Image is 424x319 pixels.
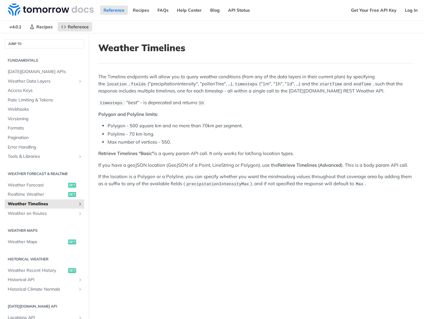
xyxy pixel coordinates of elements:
span: get [68,268,76,273]
a: Recipes [129,6,153,15]
button: Show subpages for Historical Climate Normals [78,287,83,292]
a: Weather Mapsget [5,237,84,247]
span: Access Keys [8,88,83,94]
span: Historical Climate Normals [8,286,76,292]
a: API Status [225,6,253,15]
span: Weather Forecast [8,182,67,188]
span: Pagination [8,135,83,141]
li: Max number of vertices - 550. [108,139,414,146]
h1: Weather Timelines [98,42,414,53]
h2: Fundamentals [5,58,84,63]
span: get [68,239,76,244]
a: [DATE][DOMAIN_NAME] APIs [5,67,84,76]
strong: Polygon and Polyline limits: [98,111,158,117]
button: Show subpages for Weather Data Layers [78,79,83,84]
code: fields [129,81,148,87]
a: Weather Forecastget [5,181,84,190]
p: If the location is a Polygon or a Polyline, you can specify whether you want the min/max/avg valu... [98,173,414,187]
a: Get Your Free API Key [348,6,400,15]
span: [DATE][DOMAIN_NAME] APIs [8,69,83,75]
p: is a query param API call. It only works for lat/long location types. [98,150,414,157]
a: Historical Climate NormalsShow subpages for Historical Climate Normals [5,285,84,294]
a: Webhooks [5,105,84,114]
p: If you have a geoJSON location (GeoJSON of a Point, LineString or Polygon), use the ). This is a ... [98,162,414,169]
a: Reference [100,6,128,15]
span: Weather Timelines [8,201,76,207]
button: Show subpages for Historical API [78,277,83,282]
a: Weather TimelinesShow subpages for Weather Timelines [5,199,84,209]
code: startTime [318,81,344,87]
code: timesteps [98,100,124,106]
a: Realtime Weatherget [5,190,84,199]
span: Recipes [36,24,53,30]
span: Historical API [8,277,76,283]
button: Show subpages for Weather Timelines [78,202,83,207]
a: Tools & LibrariesShow subpages for Tools & Libraries [5,152,84,161]
strong: Retrieve Timelines "Basic" [98,150,154,156]
a: Error Handling [5,143,84,152]
a: Rate Limiting & Tokens [5,96,84,105]
code: location [105,81,128,87]
span: Weather Data Layers [8,78,76,84]
a: Access Keys [5,86,84,95]
code: 1h [197,100,206,106]
span: Webhooks [8,106,83,112]
em: best [128,100,137,105]
code: endTime [352,81,373,87]
h2: [DATE][DOMAIN_NAME] API [5,304,84,309]
span: Realtime Weather [8,191,67,198]
span: Weather Maps [8,239,67,245]
span: Weather Recent History [8,268,67,274]
button: JUMP TO [5,39,84,48]
a: Versioning [5,114,84,124]
li: Polyline - 70 km long. [108,131,414,138]
span: Tools & Libraries [8,153,76,160]
a: FAQs [154,6,172,15]
strong: Retrieve Timelines (Advanced [278,162,341,168]
p: The Timeline endpoints will allow you to query weather conditions (from any of the data layers in... [98,73,414,94]
a: Weather on RoutesShow subpages for Weather on Routes [5,209,84,218]
span: Error Handling [8,144,83,150]
a: Formats [5,124,84,133]
a: Log In [402,6,421,15]
a: Help Center [173,6,205,15]
p: : " " - is deprecated and returns [98,99,414,106]
a: Weather Recent Historyget [5,266,84,275]
span: Reference [68,24,89,30]
h2: Weather Forecast & realtime [5,171,84,177]
span: Rate Limiting & Tokens [8,97,83,103]
span: v4.0.1 [6,22,25,31]
h2: Historical Weather [5,256,84,262]
button: Show subpages for Tools & Libraries [78,154,83,159]
a: Blog [207,6,223,15]
li: Polygon - 500 square km and no more than 70km per segment. [108,122,414,129]
code: precipitationIntensityMax [185,181,251,187]
img: Tomorrow.io Weather API Docs [8,3,94,16]
a: Pagination [5,133,84,142]
button: Show subpages for Weather on Routes [78,211,83,216]
span: get [68,183,76,188]
code: Max [354,181,365,187]
a: Weather Data LayersShow subpages for Weather Data Layers [5,77,84,86]
a: Recipes [26,22,56,31]
a: Historical APIShow subpages for Historical API [5,275,84,284]
span: Versioning [8,116,83,122]
code: timesteps [233,81,259,87]
span: Weather on Routes [8,211,76,217]
h2: Weather Maps [5,228,84,233]
span: Formats [8,125,83,131]
a: Reference [58,22,92,31]
span: get [68,192,76,197]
